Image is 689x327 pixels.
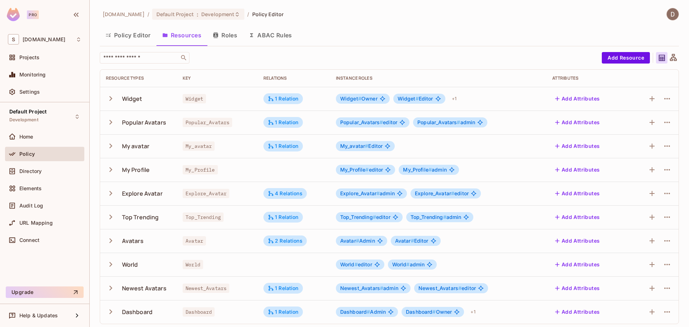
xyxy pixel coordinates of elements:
[268,190,303,197] div: 4 Relations
[667,8,679,20] img: Dat Nghiem Quoc
[340,96,378,102] span: Owner
[552,282,603,294] button: Add Attributes
[552,93,603,104] button: Add Attributes
[340,261,358,267] span: World
[100,26,156,44] button: Policy Editor
[156,11,194,18] span: Default Project
[122,261,138,268] div: World
[468,306,478,318] div: + 1
[268,95,299,102] div: 1 Relation
[411,238,414,244] span: #
[19,55,39,60] span: Projects
[183,260,203,269] span: World
[7,8,20,21] img: SReyMgAAAABJRU5ErkJggg==
[457,119,460,125] span: #
[122,118,166,126] div: Popular Avatars
[417,119,460,125] span: Popular_Avatars
[201,11,234,18] span: Development
[552,235,603,247] button: Add Attributes
[406,309,452,315] span: Owner
[336,75,541,81] div: Instance roles
[19,220,53,226] span: URL Mapping
[355,261,358,267] span: #
[147,11,149,18] li: /
[432,309,436,315] span: #
[183,165,218,174] span: My_Profile
[340,191,395,196] span: admin
[122,166,150,174] div: My Profile
[340,214,390,220] span: editor
[252,11,284,18] span: Policy Editor
[19,168,42,174] span: Directory
[552,75,623,81] div: Attributes
[417,120,475,125] span: admin
[552,188,603,199] button: Add Attributes
[418,285,461,291] span: Newest_Avatars
[552,117,603,128] button: Add Attributes
[395,238,414,244] span: Avatar
[340,143,383,149] span: Editor
[340,285,383,291] span: Newest_Avatars
[122,190,163,197] div: Explore Avatar
[122,142,149,150] div: My avatar
[122,95,142,103] div: Widget
[340,285,398,291] span: admin
[183,94,206,103] span: Widget
[411,214,461,220] span: admin
[340,167,383,173] span: editor
[376,190,380,196] span: #
[122,213,159,221] div: Top Trending
[340,309,370,315] span: Dashboard
[340,95,361,102] span: Widget
[263,75,324,81] div: Relations
[403,167,446,173] span: admin
[183,284,229,293] span: Newest_Avatars
[418,285,476,291] span: editor
[19,89,40,95] span: Settings
[196,11,199,17] span: :
[552,140,603,152] button: Add Attributes
[406,261,409,267] span: #
[122,237,144,245] div: Avatars
[373,214,376,220] span: #
[380,285,383,291] span: #
[183,212,224,222] span: Top_Trending
[552,211,603,223] button: Add Attributes
[403,167,432,173] span: My_Profile
[367,309,370,315] span: #
[365,143,368,149] span: #
[340,309,386,315] span: Admin
[19,313,58,318] span: Help & Updates
[552,259,603,270] button: Add Attributes
[268,119,299,126] div: 1 Relation
[340,143,369,149] span: My_avatar
[340,262,372,267] span: editor
[23,37,65,42] span: Workspace: savameta.com
[268,143,299,149] div: 1 Relation
[268,238,303,244] div: 2 Relations
[183,118,232,127] span: Popular_Avatars
[380,119,383,125] span: #
[398,95,419,102] span: Widget
[451,190,454,196] span: #
[340,238,359,244] span: Avatar
[19,72,46,78] span: Monitoring
[340,190,380,196] span: Explore_Avatar
[183,141,215,151] span: My_avatar
[406,309,436,315] span: Dashboard
[449,93,459,104] div: + 1
[415,190,454,196] span: Explore_Avatar
[207,26,243,44] button: Roles
[19,237,39,243] span: Connect
[19,203,43,209] span: Audit Log
[122,308,153,316] div: Dashboard
[122,284,167,292] div: Newest Avatars
[183,189,229,198] span: Explore_Avatar
[19,134,33,140] span: Home
[183,236,206,246] span: Avatar
[6,286,84,298] button: Upgrade
[103,11,145,18] span: the active workspace
[156,26,207,44] button: Resources
[106,75,171,81] div: Resource Types
[27,10,39,19] div: Pro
